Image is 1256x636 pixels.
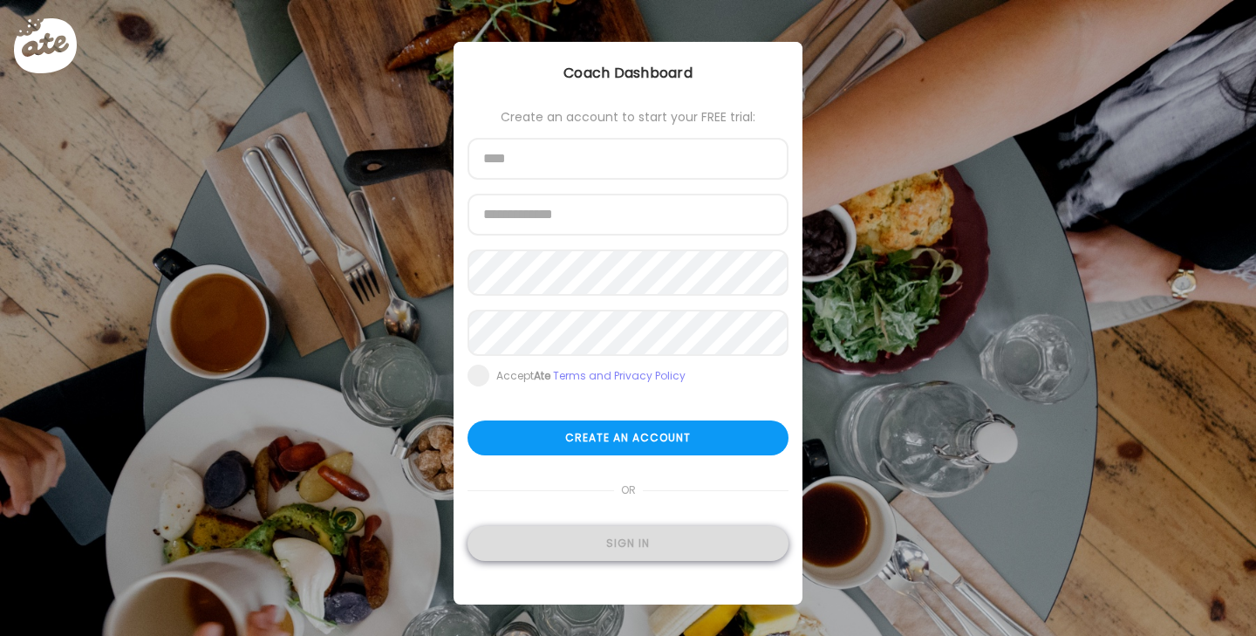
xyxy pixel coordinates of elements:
a: Terms and Privacy Policy [553,368,686,383]
div: Create an account to start your FREE trial: [468,110,788,124]
div: Sign in [468,526,788,561]
span: or [614,473,643,508]
div: Create an account [468,421,788,455]
b: Ate [534,368,550,383]
div: Coach Dashboard [454,63,802,84]
div: Accept [496,369,686,383]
